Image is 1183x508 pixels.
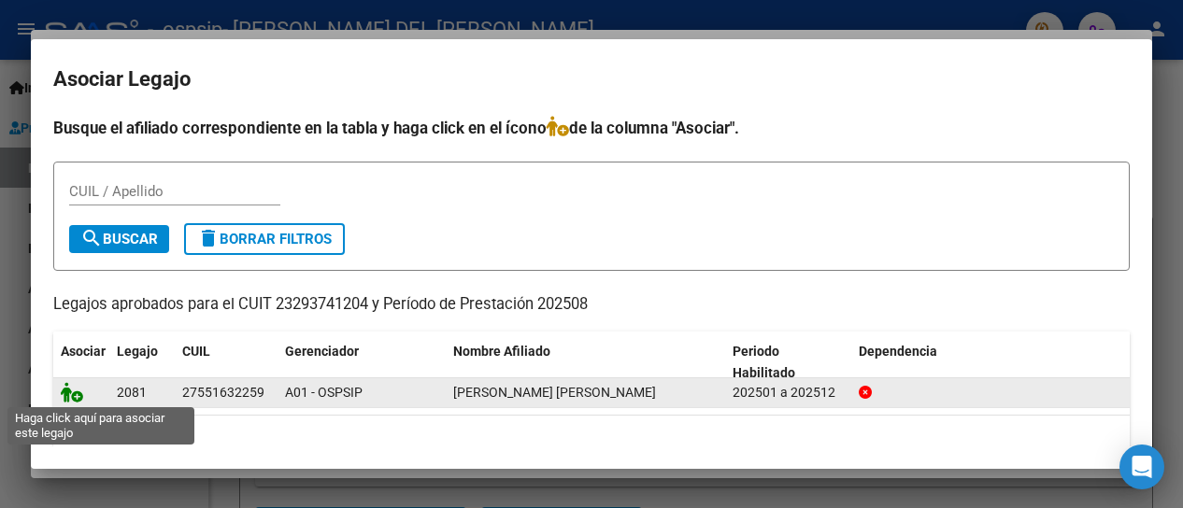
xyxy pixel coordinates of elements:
span: Asociar [61,344,106,359]
span: Periodo Habilitado [733,344,795,380]
p: Legajos aprobados para el CUIT 23293741204 y Período de Prestación 202508 [53,293,1130,317]
mat-icon: search [80,227,103,249]
span: Nombre Afiliado [453,344,550,359]
span: Borrar Filtros [197,231,332,247]
button: Buscar [69,225,169,253]
span: A01 - OSPSIP [285,385,363,400]
datatable-header-cell: CUIL [175,332,278,393]
div: 1 registros [53,416,1130,462]
datatable-header-cell: Asociar [53,332,109,393]
span: CUIL [182,344,210,359]
mat-icon: delete [197,227,220,249]
span: VERGARA GIULIANA BELEN [453,385,656,400]
span: Dependencia [859,344,937,359]
span: Gerenciador [285,344,359,359]
h2: Asociar Legajo [53,62,1130,97]
span: Buscar [80,231,158,247]
datatable-header-cell: Nombre Afiliado [446,332,725,393]
span: Legajo [117,344,158,359]
datatable-header-cell: Gerenciador [278,332,446,393]
button: Borrar Filtros [184,223,345,255]
datatable-header-cell: Legajo [109,332,175,393]
div: 202501 a 202512 [733,382,844,403]
datatable-header-cell: Periodo Habilitado [725,332,851,393]
h4: Busque el afiliado correspondiente en la tabla y haga click en el ícono de la columna "Asociar". [53,116,1130,140]
div: Open Intercom Messenger [1119,444,1164,489]
span: 2081 [117,385,147,400]
datatable-header-cell: Dependencia [851,332,1131,393]
div: 27551632259 [182,382,264,403]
